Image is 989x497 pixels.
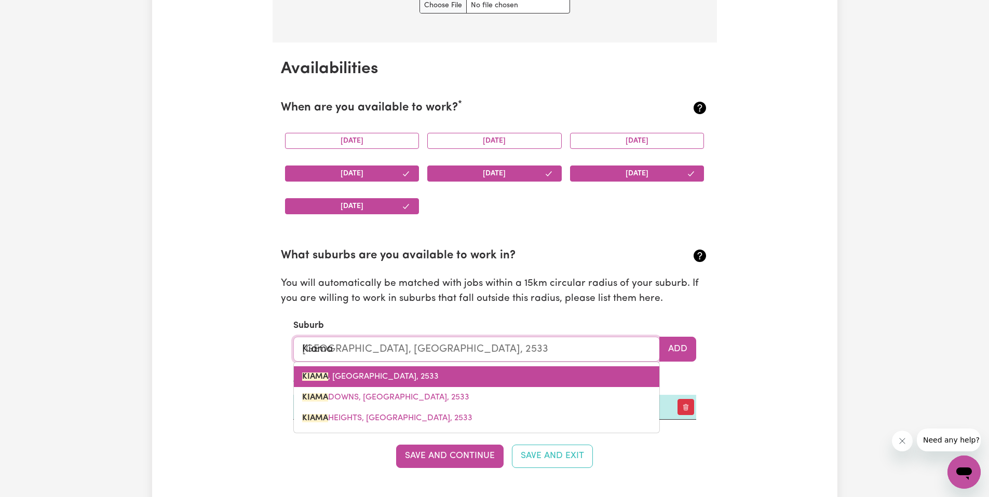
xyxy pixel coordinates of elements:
p: You will automatically be matched with jobs within a 15km circular radius of your suburb. If you ... [281,277,709,307]
h2: Availabilities [281,59,709,79]
label: Suburb [293,319,324,333]
button: Add to preferred suburbs [659,337,696,362]
input: e.g. North Bondi, New South Wales [293,337,660,362]
button: [DATE] [285,198,419,214]
a: KIAMA DOWNS, New South Wales, 2533 [294,387,659,408]
a: KIAMA HEIGHTS, New South Wales, 2533 [294,408,659,429]
span: , [GEOGRAPHIC_DATA], 2533 [302,372,439,381]
span: DOWNS, [GEOGRAPHIC_DATA], 2533 [302,393,469,402]
button: [DATE] [285,133,419,149]
h2: When are you available to work? [281,101,638,115]
iframe: Button to launch messaging window [947,455,981,489]
iframe: Close message [892,431,913,451]
mark: KIAMA [302,414,328,422]
button: [DATE] [285,165,419,182]
a: KIAMA, New South Wales, 2533 [294,366,659,387]
button: Save and Continue [396,445,504,467]
button: [DATE] [427,133,562,149]
div: menu-options [293,362,660,433]
span: HEIGHTS, [GEOGRAPHIC_DATA], 2533 [302,414,472,422]
button: Remove preferred suburb [678,399,694,415]
button: [DATE] [570,165,705,182]
button: [DATE] [570,133,705,149]
iframe: Message from company [917,429,981,451]
button: Save and Exit [512,445,593,467]
h2: What suburbs are you available to work in? [281,249,638,263]
mark: KIAMA [302,372,328,381]
mark: KIAMA [302,393,328,402]
button: [DATE] [427,165,562,182]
